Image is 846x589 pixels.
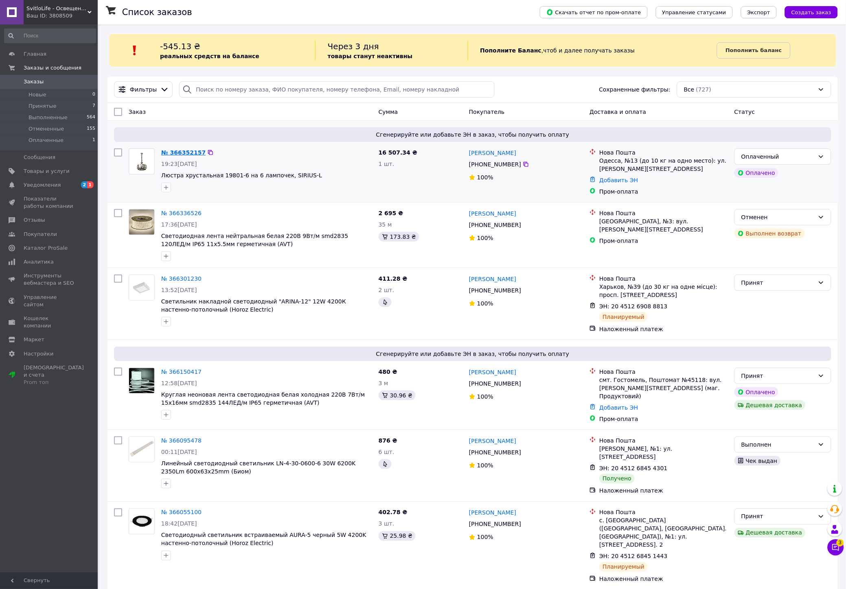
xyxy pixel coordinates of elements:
[599,575,728,583] div: Наложенный платеж
[161,460,356,475] a: Линейный светодиодный светильник LN-4-30-0600-6 30W 6200K 2350Lm 600x63x25mm (Биом)
[546,9,641,16] span: Скачать отчет по пром-оплате
[161,221,197,228] span: 17:36[DATE]
[828,539,844,556] button: Чат с покупателем3
[161,391,365,406] a: Круглая неоновая лента светодиодная белая холодная 220В 7Вт/м 15x16мм smd2835 144ЛЕД/м IP65 герме...
[837,539,844,547] span: 3
[741,278,815,287] div: Принят
[469,509,516,517] a: [PERSON_NAME]
[129,275,155,301] a: Фото товару
[468,41,717,60] div: , чтоб и далее получать заказы
[24,244,68,252] span: Каталог ProSale
[599,404,638,411] a: Добавить ЭН
[129,209,155,235] a: Фото товару
[87,181,94,188] span: 1
[662,9,726,15] span: Управление статусами
[379,509,408,516] span: 402.78 ₴
[599,465,668,471] span: ЭН: 20 4512 6845 4301
[26,12,98,20] div: Ваш ID: 3808509
[599,445,728,461] div: [PERSON_NAME], №1: ул. [STREET_ADDRESS]
[785,6,838,18] button: Создать заказ
[469,521,521,528] span: [PHONE_NUMBER]
[599,368,728,376] div: Нова Пошта
[87,114,95,121] span: 564
[741,213,815,222] div: Отменен
[160,41,200,51] span: -545.13 ₴
[684,85,695,94] span: Все
[741,440,815,449] div: Выполнен
[599,415,728,423] div: Пром-оплата
[161,369,202,375] a: № 366150417
[741,152,815,161] div: Оплаченный
[129,437,154,462] img: Фото товару
[161,449,197,455] span: 00:11[DATE]
[599,562,648,572] div: Планируемый
[179,81,494,98] input: Поиск по номеру заказа, ФИО покупателя, номеру телефона, Email, номеру накладной
[791,9,831,15] span: Создать заказ
[28,91,46,98] span: Новые
[129,109,146,115] span: Заказ
[599,487,728,495] div: Наложенный платеж
[599,148,728,157] div: Нова Пошта
[161,532,366,547] span: Светодиодный светильник встраиваемый AURA-5 черный 5W 4200K настенно-потолочный (Horoz Electric)
[741,512,815,521] div: Принят
[117,350,828,358] span: Сгенерируйте или добавьте ЭН в заказ, чтобы получить оплату
[117,131,828,139] span: Сгенерируйте или добавьте ЭН в заказ, чтобы получить оплату
[129,436,155,462] a: Фото товару
[469,161,521,168] span: [PHONE_NUMBER]
[599,237,728,245] div: Пром-оплата
[24,64,81,72] span: Заказы и сообщения
[469,275,516,283] a: [PERSON_NAME]
[599,157,728,173] div: Одесса, №13 (до 10 кг на одно место): ул. [PERSON_NAME][STREET_ADDRESS]
[161,287,197,293] span: 13:52[DATE]
[477,300,493,307] span: 100%
[599,188,728,196] div: Пром-оплата
[24,336,44,343] span: Маркет
[161,521,197,527] span: 18:42[DATE]
[24,195,75,210] span: Показатели работы компании
[24,78,44,85] span: Заказы
[469,368,516,376] a: [PERSON_NAME]
[477,174,493,181] span: 100%
[161,275,202,282] a: № 366301230
[161,233,348,247] a: Светодиодная лента нейтральная белая 220В 9Вт/м smd2835 120ЛЕД/м IP65 11х5.5мм герметичная (AVT)
[24,168,70,175] span: Товары и услуги
[92,91,95,98] span: 0
[328,53,412,59] b: товары станут неактивны
[599,325,728,333] div: Наложенный платеж
[24,50,46,58] span: Главная
[725,47,782,53] b: Пополнить баланс
[599,177,638,183] a: Добавить ЭН
[696,86,712,93] span: (727)
[477,462,493,469] span: 100%
[469,222,521,228] span: [PHONE_NUMBER]
[122,7,192,17] h1: Список заказов
[379,369,397,375] span: 480 ₴
[129,209,154,235] img: Фото товару
[734,168,778,178] div: Оплачено
[129,509,154,534] img: Фото товару
[599,283,728,299] div: Харьков, №39 (до 30 кг на одне місце): просп. [STREET_ADDRESS]
[129,368,154,393] img: Фото товару
[161,149,206,156] a: № 366352157
[469,449,521,456] span: [PHONE_NUMBER]
[379,232,419,242] div: 173.83 ₴
[379,437,397,444] span: 876 ₴
[777,9,838,15] a: Создать заказ
[24,216,45,224] span: Отзывы
[24,154,55,161] span: Сообщения
[161,172,322,179] a: Люстра хрустальная 19801-6 на 6 лампочек, SIRIUS-L
[328,41,379,51] span: Через 3 дня
[379,161,395,167] span: 1 шт.
[599,217,728,233] div: [GEOGRAPHIC_DATA], №3: вул. [PERSON_NAME][STREET_ADDRESS]
[24,231,57,238] span: Покупатели
[469,437,516,445] a: [PERSON_NAME]
[161,437,202,444] a: № 366095478
[469,209,516,218] a: [PERSON_NAME]
[379,521,395,527] span: 3 шт.
[379,149,417,156] span: 16 507.34 ₴
[734,400,806,410] div: Дешевая доставка
[129,368,155,394] a: Фото товару
[734,109,755,115] span: Статус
